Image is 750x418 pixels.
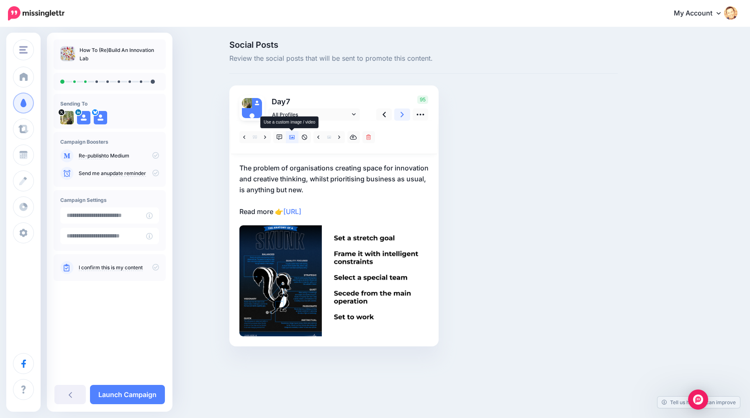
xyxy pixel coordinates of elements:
[60,139,159,145] h4: Campaign Boosters
[77,111,90,124] img: user_default_image.png
[239,225,429,336] img: 2493e45f00a9a6e9b6f075c97100cc98.jpg
[417,95,428,104] span: 95
[252,98,262,108] img: user_default_image.png
[658,397,740,408] a: Tell us how we can improve
[8,6,64,21] img: Missinglettr
[688,390,708,410] div: Open Intercom Messenger
[60,197,159,203] h4: Campaign Settings
[79,152,104,159] a: Re-publish
[80,46,159,63] p: How To (Re)Build An Innovation Lab
[60,111,74,124] img: pA-qi3WN-1146.jpg
[272,110,350,119] span: All Profiles
[239,163,429,217] p: The problem of organisations creating space for innovation and creative thinking, whilst prioriti...
[19,46,28,54] img: menu.png
[79,170,159,177] p: Send me an
[107,170,146,177] a: update reminder
[242,108,262,128] img: user_default_image.png
[286,97,290,106] span: 7
[283,207,301,216] a: [URL]
[242,98,252,108] img: pA-qi3WN-1146.jpg
[79,264,143,271] a: I confirm this is my content
[268,108,360,121] a: All Profiles
[268,95,361,108] p: Day
[665,3,737,24] a: My Account
[229,53,618,64] span: Review the social posts that will be sent to promote this content.
[79,152,159,160] p: to Medium
[60,101,159,107] h4: Sending To
[229,41,618,49] span: Social Posts
[60,46,75,61] img: 00f5d34145ffa28137d1470c65de7353_thumb.jpg
[94,111,107,124] img: user_default_image.png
